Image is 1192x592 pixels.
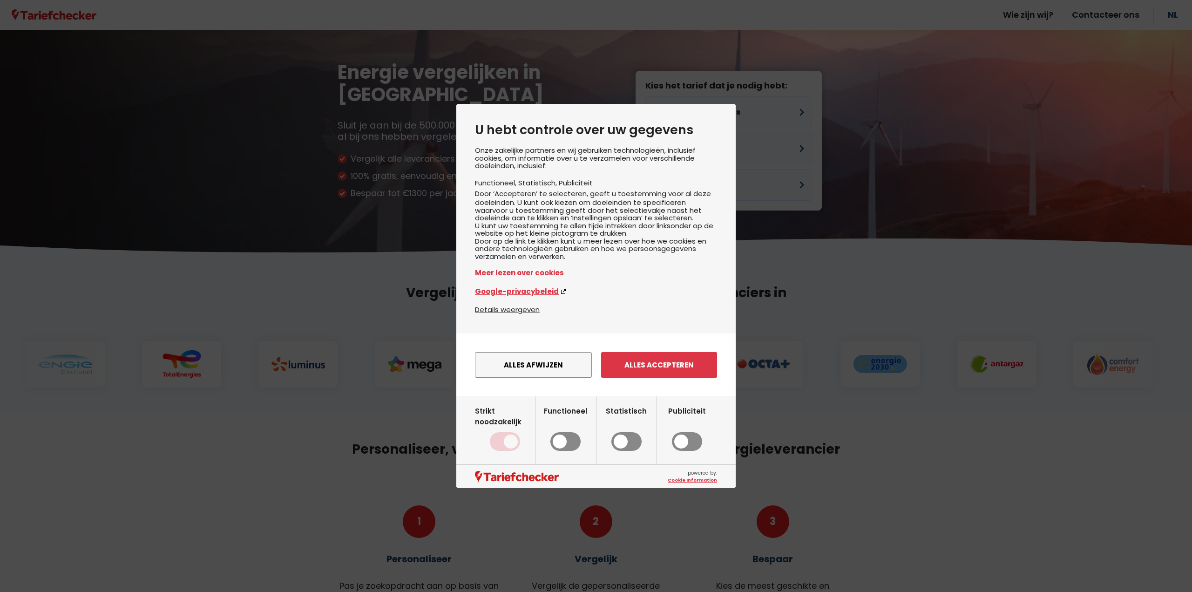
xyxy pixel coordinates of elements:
li: Functioneel [475,178,518,188]
label: Publiciteit [668,406,706,451]
img: logo [475,471,559,483]
div: menu [456,333,736,396]
button: Alles accepteren [601,352,717,378]
span: powered by: [668,470,717,483]
button: Details weergeven [475,304,540,315]
a: Cookie Information [668,477,717,483]
a: Google-privacybeleid [475,286,717,297]
h2: U hebt controle over uw gegevens [475,122,717,137]
li: Statistisch [518,178,559,188]
a: Meer lezen over cookies [475,267,717,278]
li: Publiciteit [559,178,593,188]
label: Statistisch [606,406,647,451]
label: Functioneel [544,406,587,451]
div: Onze zakelijke partners en wij gebruiken technologieën, inclusief cookies, om informatie over u t... [475,147,717,304]
label: Strikt noodzakelijk [475,406,535,451]
button: Alles afwijzen [475,352,592,378]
